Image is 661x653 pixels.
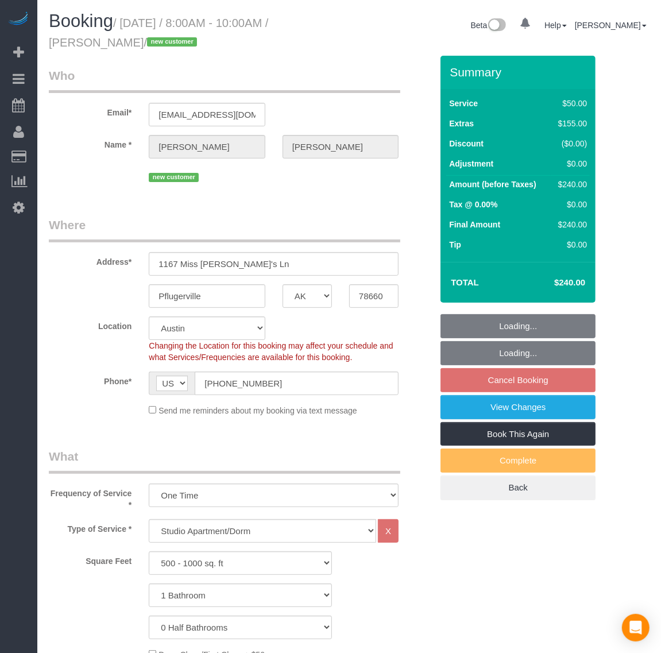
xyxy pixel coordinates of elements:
[7,11,30,28] img: Automaid Logo
[147,37,197,47] span: new customer
[40,316,140,332] label: Location
[40,135,140,150] label: Name *
[149,135,265,159] input: First Name*
[449,219,500,230] label: Final Amount
[49,11,113,31] span: Booking
[554,179,587,190] div: $240.00
[487,18,506,33] img: New interface
[450,65,590,79] h3: Summary
[554,158,587,169] div: $0.00
[149,284,265,308] input: City*
[149,103,265,126] input: Email*
[449,138,484,149] label: Discount
[544,21,567,30] a: Help
[440,395,596,419] a: View Changes
[440,422,596,446] a: Book This Again
[449,98,478,109] label: Service
[449,179,536,190] label: Amount (before Taxes)
[40,551,140,567] label: Square Feet
[40,484,140,511] label: Frequency of Service *
[49,217,400,242] legend: Where
[451,277,479,287] strong: Total
[554,199,587,210] div: $0.00
[554,239,587,250] div: $0.00
[554,118,587,129] div: $155.00
[554,138,587,149] div: ($0.00)
[149,341,393,362] span: Changing the Location for this booking may affect your schedule and what Services/Frequencies are...
[49,67,400,93] legend: Who
[440,476,596,500] a: Back
[40,372,140,387] label: Phone*
[449,118,474,129] label: Extras
[471,21,507,30] a: Beta
[283,135,399,159] input: Last Name*
[49,17,269,49] small: / [DATE] / 8:00AM - 10:00AM / [PERSON_NAME]
[520,278,585,288] h4: $240.00
[622,614,650,642] div: Open Intercom Messenger
[449,158,493,169] label: Adjustment
[40,519,140,535] label: Type of Service *
[40,103,140,118] label: Email*
[449,239,461,250] label: Tip
[144,36,201,49] span: /
[554,98,587,109] div: $50.00
[159,406,357,415] span: Send me reminders about my booking via text message
[49,448,400,474] legend: What
[554,219,587,230] div: $240.00
[40,252,140,268] label: Address*
[195,372,399,395] input: Phone*
[575,21,647,30] a: [PERSON_NAME]
[449,199,497,210] label: Tax @ 0.00%
[149,173,199,182] span: new customer
[349,284,399,308] input: Zip Code*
